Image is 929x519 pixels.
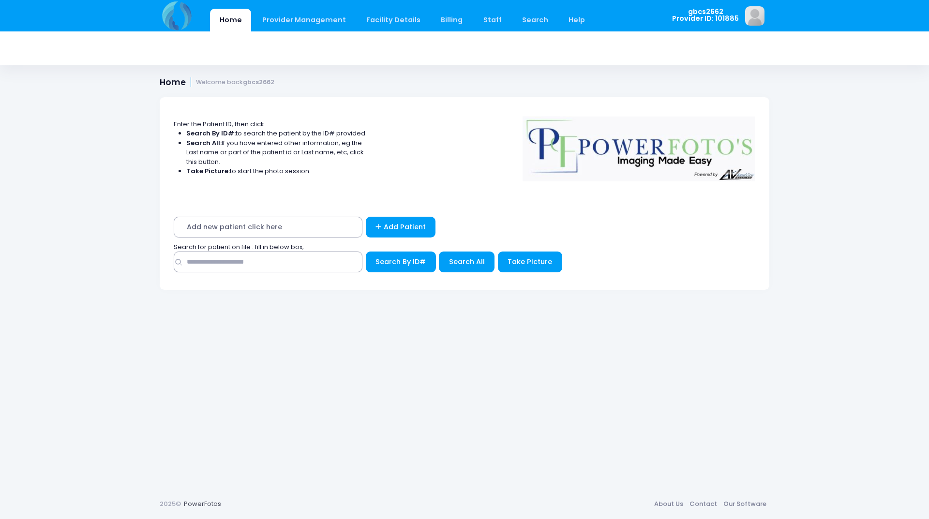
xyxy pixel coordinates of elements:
a: Search [512,9,557,31]
a: Provider Management [253,9,355,31]
img: image [745,6,764,26]
button: Search All [439,252,494,272]
span: Enter the Patient ID, then click [174,119,264,129]
button: Take Picture [498,252,562,272]
li: to start the photo session. [186,166,367,176]
span: Search By ID# [375,257,426,267]
a: Contact [686,495,720,513]
small: Welcome back [196,79,274,86]
h1: Home [160,77,274,88]
img: Logo [518,110,760,181]
span: 2025© [160,499,181,508]
span: gbcs2662 Provider ID: 101885 [672,8,739,22]
strong: gbcs2662 [243,78,274,86]
a: About Us [651,495,686,513]
span: Take Picture [508,257,552,267]
a: Add Patient [366,217,436,237]
a: Facility Details [357,9,430,31]
span: Search All [449,257,485,267]
a: Staff [474,9,511,31]
span: Search for patient on file : fill in below box; [174,242,304,252]
a: Billing [432,9,472,31]
a: Home [210,9,251,31]
button: Search By ID# [366,252,436,272]
a: PowerFotos [184,499,221,508]
a: Our Software [720,495,769,513]
li: If you have entered other information, eg the Last name or part of the patient id or Last name, e... [186,138,367,167]
strong: Take Picture: [186,166,230,176]
span: Add new patient click here [174,217,362,237]
strong: Search By ID#: [186,129,236,138]
li: to search the patient by the ID# provided. [186,129,367,138]
a: Help [559,9,595,31]
strong: Search All: [186,138,222,148]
